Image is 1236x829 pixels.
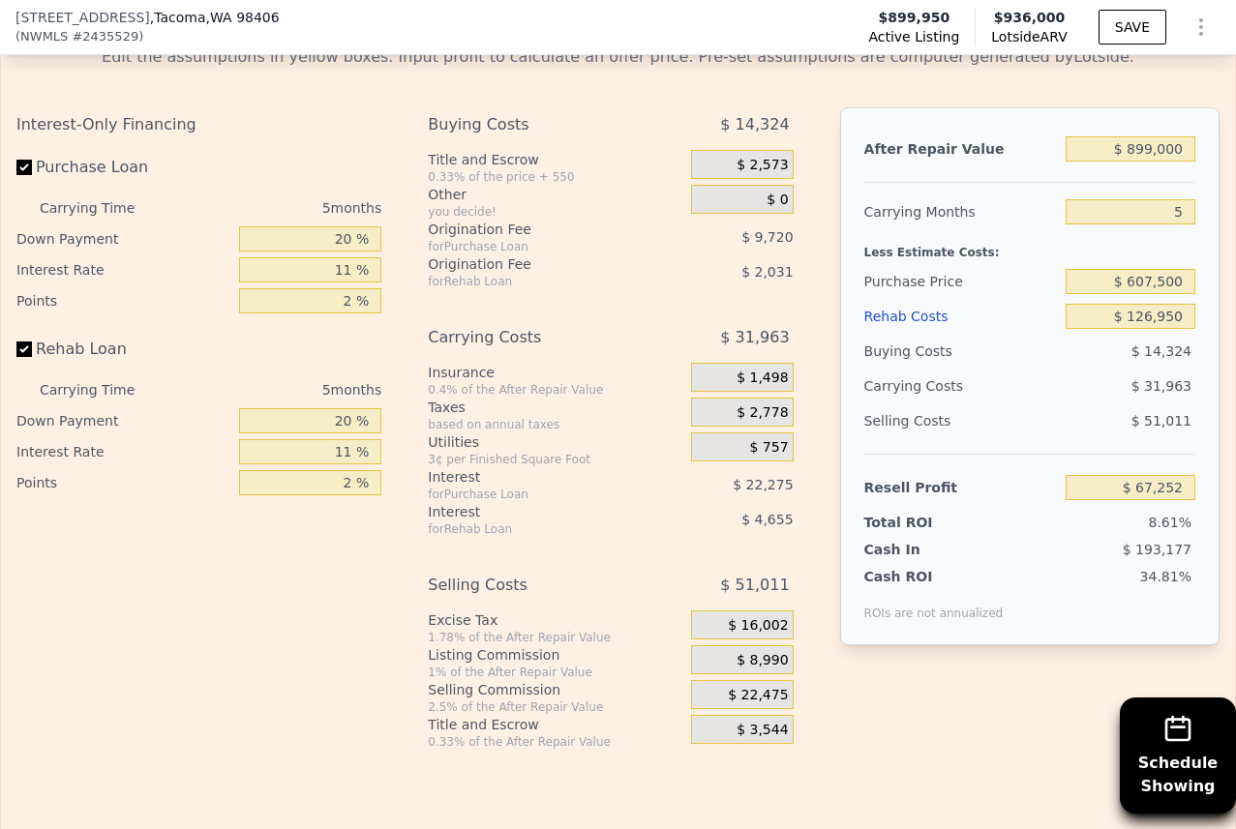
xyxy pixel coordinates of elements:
div: Purchase Price [864,264,1059,299]
span: [STREET_ADDRESS] [15,8,150,27]
div: 1.78% of the After Repair Value [428,630,683,645]
span: $ 14,324 [1131,343,1191,359]
div: Carrying Costs [428,320,643,355]
div: Utilities [428,432,683,452]
div: Origination Fee [428,254,643,274]
span: $ 31,963 [720,320,789,355]
div: Carrying Costs [864,369,985,403]
div: Cash ROI [864,567,1004,586]
span: $ 51,011 [720,568,789,603]
div: Title and Escrow [428,150,683,169]
div: Resell Profit [864,470,1059,505]
div: 0.33% of the price + 550 [428,169,683,185]
div: Rehab Costs [864,299,1059,334]
span: 8.61% [1149,515,1191,530]
div: Points [16,467,231,498]
div: Insurance [428,363,683,382]
div: Cash In [864,540,985,559]
div: 5 months [172,192,381,223]
span: Lotside ARV [991,27,1067,46]
span: $ 2,031 [741,264,793,280]
span: , Tacoma [150,8,280,27]
div: Down Payment [16,223,231,254]
span: 34.81% [1140,569,1191,584]
div: Carrying Time [40,374,165,405]
div: Carrying Months [864,194,1059,229]
span: $ 14,324 [720,107,789,142]
div: for Purchase Loan [428,239,643,254]
div: based on annual taxes [428,417,683,432]
div: Interest Rate [16,436,231,467]
div: Selling Commission [428,680,683,699]
div: Interest [428,502,643,521]
div: Interest-Only Financing [16,107,381,142]
span: $ 2,778 [737,404,788,422]
div: ROIs are not annualized [864,586,1004,621]
div: Total ROI [864,513,985,532]
span: $ 16,002 [728,617,788,635]
div: Title and Escrow [428,715,683,734]
div: Interest [428,467,643,487]
div: Edit the assumptions in yellow boxes. Input profit to calculate an offer price. Pre-set assumptio... [16,45,1220,69]
div: Listing Commission [428,645,683,665]
div: for Rehab Loan [428,274,643,289]
span: $ 8,990 [737,652,788,669]
div: Buying Costs [428,107,643,142]
span: $936,000 [994,10,1066,25]
button: ScheduleShowing [1120,697,1236,814]
div: Carrying Time [40,192,165,223]
span: $ 4,655 [741,512,793,527]
button: SAVE [1099,10,1166,44]
input: Rehab Loan [16,341,32,357]
span: NWMLS [20,27,68,46]
span: # 2435529 [72,27,138,46]
span: $899,950 [879,8,950,27]
label: Purchase Loan [16,150,231,185]
div: Other [428,185,683,204]
div: Points [16,285,231,316]
div: Selling Costs [864,403,1059,438]
button: Show Options [1182,8,1221,46]
div: for Rehab Loan [428,521,643,537]
div: Buying Costs [864,334,1059,369]
span: $ 757 [749,439,788,457]
input: Purchase Loan [16,160,32,175]
div: for Purchase Loan [428,487,643,502]
span: $ 2,573 [737,157,788,174]
span: $ 9,720 [741,229,793,245]
div: Excise Tax [428,610,683,630]
span: $ 3,544 [737,722,788,739]
span: $ 22,475 [728,687,788,704]
div: 2.5% of the After Repair Value [428,699,683,715]
div: After Repair Value [864,132,1059,166]
label: Rehab Loan [16,332,231,367]
span: $ 51,011 [1131,413,1191,429]
div: 0.4% of the After Repair Value [428,382,683,398]
div: 3¢ per Finished Square Foot [428,452,683,467]
span: Active Listing [868,27,959,46]
span: $ 193,177 [1123,542,1191,557]
div: 5 months [172,374,381,405]
div: Down Payment [16,405,231,436]
span: $ 31,963 [1131,378,1191,394]
div: ( ) [15,27,143,46]
span: , WA 98406 [206,10,280,25]
div: Interest Rate [16,254,231,285]
span: $ 22,275 [733,477,793,492]
div: Taxes [428,398,683,417]
div: Less Estimate Costs: [864,229,1195,264]
div: 1% of the After Repair Value [428,665,683,680]
div: you decide! [428,204,683,220]
div: 0.33% of the After Repair Value [428,734,683,750]
span: $ 0 [767,192,788,209]
div: Selling Costs [428,568,643,603]
span: $ 1,498 [737,370,788,387]
div: Origination Fee [428,220,643,239]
